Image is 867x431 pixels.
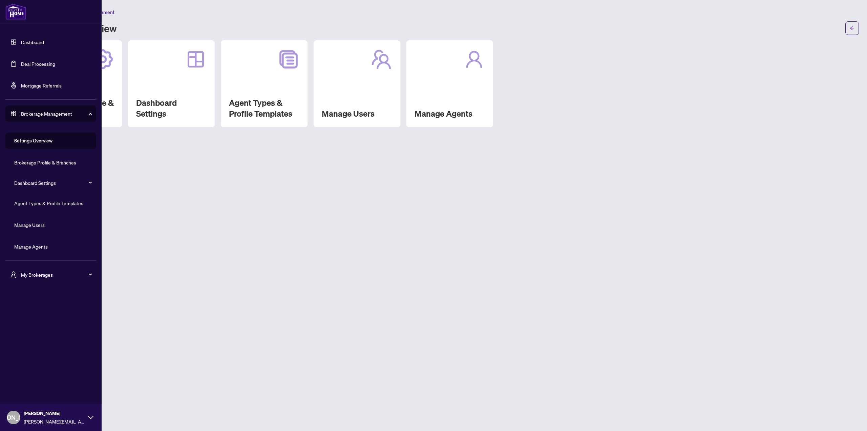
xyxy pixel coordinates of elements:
span: arrow-left [850,26,854,31]
a: Manage Users [14,222,45,228]
a: Manage Agents [14,243,48,250]
h2: Manage Agents [415,108,485,119]
span: My Brokerages [21,271,91,278]
h2: Manage Users [322,108,392,119]
a: Dashboard Settings [14,180,56,186]
span: [PERSON_NAME][EMAIL_ADDRESS][DOMAIN_NAME] [24,418,85,425]
a: Agent Types & Profile Templates [14,200,83,206]
a: Deal Processing [21,61,55,67]
a: Dashboard [21,39,44,45]
button: Open asap [840,407,860,428]
span: user-switch [10,271,17,278]
h2: Dashboard Settings [136,97,207,119]
h2: Agent Types & Profile Templates [229,97,299,119]
a: Mortgage Referrals [21,82,62,89]
span: [PERSON_NAME] [24,410,85,417]
span: Brokerage Management [21,110,91,117]
a: Brokerage Profile & Branches [14,159,76,165]
a: Settings Overview [14,138,52,144]
img: logo [5,3,26,20]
